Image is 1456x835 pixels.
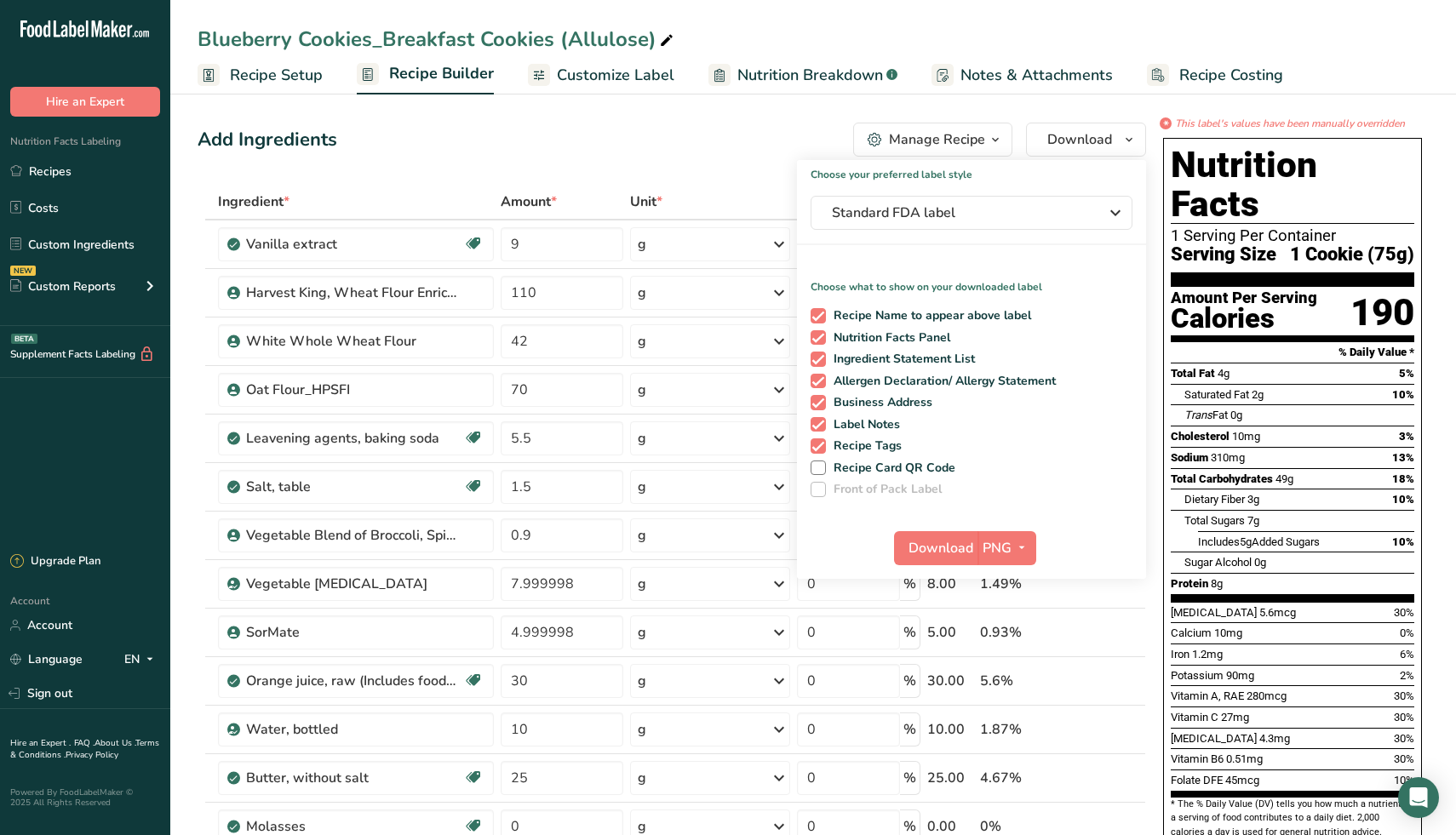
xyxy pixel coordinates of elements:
[1192,648,1223,661] span: 1.2mg
[1184,409,1228,421] span: Fat
[638,380,646,400] div: g
[1394,732,1414,745] span: 30%
[1392,472,1414,485] span: 18%
[246,234,459,255] div: Vanilla extract
[246,574,459,594] div: Vegetable [MEDICAL_DATA]
[927,719,973,740] div: 10.00
[960,64,1113,87] span: Notes & Attachments
[1171,244,1276,266] span: Serving Size
[1221,711,1249,723] span: 27mg
[1252,388,1264,401] span: 2g
[218,192,289,212] span: Ingredient
[1392,451,1414,464] span: 13%
[246,283,459,303] div: Harvest King, Wheat Flour Enriched
[638,622,646,643] div: g
[1226,669,1254,682] span: 90mg
[1184,409,1212,421] i: Trans
[1399,367,1414,380] span: 5%
[1171,648,1189,661] span: Iron
[389,62,494,85] span: Recipe Builder
[826,417,901,432] span: Label Notes
[74,737,95,749] a: FAQ .
[1259,606,1296,619] span: 5.6mcg
[1171,752,1224,765] span: Vitamin B6
[927,622,973,643] div: 5.00
[638,574,646,594] div: g
[977,531,1036,565] button: PNG
[708,56,897,94] a: Nutrition Breakdown
[1394,711,1414,723] span: 30%
[66,749,118,761] a: Privacy Policy
[1350,290,1414,335] div: 190
[1184,514,1245,527] span: Total Sugars
[1184,493,1245,506] span: Dietary Fiber
[1400,669,1414,682] span: 2%
[1394,774,1414,786] span: 10%
[10,87,160,117] button: Hire an Expert
[980,768,1065,788] div: 4.67%
[1171,451,1208,464] span: Sodium
[931,56,1113,94] a: Notes & Attachments
[1247,514,1259,527] span: 7g
[638,234,646,255] div: g
[638,283,646,303] div: g
[980,574,1065,594] div: 1.49%
[832,203,1087,223] span: Standard FDA label
[198,24,677,54] div: Blueberry Cookies_Breakfast Cookies (Allulose)
[1211,577,1223,590] span: 8g
[909,538,973,558] span: Download
[826,308,1032,323] span: Recipe Name to appear above label
[1198,535,1320,548] span: Includes Added Sugars
[230,64,323,87] span: Recipe Setup
[1392,388,1414,401] span: 10%
[10,644,83,674] a: Language
[1394,606,1414,619] span: 30%
[638,768,646,788] div: g
[246,477,459,497] div: Salt, table
[983,538,1012,558] span: PNG
[980,719,1065,740] div: 1.87%
[1171,577,1208,590] span: Protein
[826,330,951,346] span: Nutrition Facts Panel
[557,64,674,87] span: Customize Label
[10,737,71,749] a: Hire an Expert .
[1232,430,1260,443] span: 10mg
[246,428,459,449] div: Leavening agents, baking soda
[1147,56,1283,94] a: Recipe Costing
[357,54,494,95] a: Recipe Builder
[826,352,976,367] span: Ingredient Statement List
[1171,711,1218,723] span: Vitamin C
[1047,129,1112,150] span: Download
[826,460,956,476] span: Recipe Card QR Code
[638,331,646,352] div: g
[246,331,459,352] div: White Whole Wheat Flour
[1171,290,1317,306] div: Amount Per Serving
[1171,626,1212,639] span: Calcium
[1240,535,1252,548] span: 5g
[246,719,459,740] div: Water, bottled
[10,737,159,761] a: Terms & Conditions .
[1394,752,1414,765] span: 30%
[811,196,1132,230] button: Standard FDA label
[528,56,674,94] a: Customize Label
[1026,123,1146,157] button: Download
[1218,367,1230,380] span: 4g
[1171,689,1244,702] span: Vitamin A, RAE
[737,64,883,87] span: Nutrition Breakdown
[1225,774,1259,786] span: 45mcg
[1171,430,1230,443] span: Cholesterol
[1171,367,1215,380] span: Total Fat
[10,277,116,295] div: Custom Reports
[1400,626,1414,639] span: 0%
[10,266,36,276] div: NEW
[826,395,933,410] span: Business Address
[853,123,1012,157] button: Manage Recipe
[1398,777,1439,818] div: Open Intercom Messenger
[1214,626,1242,639] span: 10mg
[1247,689,1287,702] span: 280mcg
[1171,472,1273,485] span: Total Carbohydrates
[501,192,557,212] span: Amount
[1171,306,1317,331] div: Calories
[1171,146,1414,224] h1: Nutrition Facts
[11,334,37,344] div: BETA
